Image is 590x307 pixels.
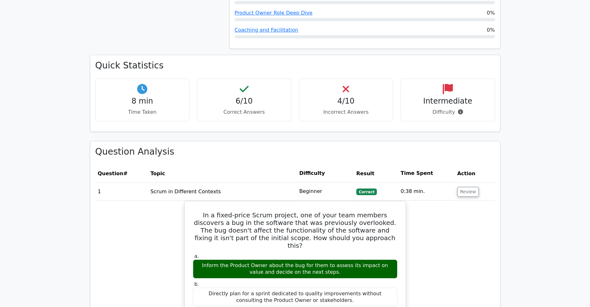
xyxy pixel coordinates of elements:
p: Correct Answers [202,108,286,116]
div: Inform the Product Owner about the bug for them to assess its impact on value and decide on the n... [193,259,397,278]
a: Coaching and Facilitation [235,27,298,33]
h5: In a fixed-price Scrum project, one of your team members discovers a bug in the software that was... [192,211,398,249]
th: Action [455,164,495,182]
th: Topic [148,164,297,182]
span: 0% [487,9,495,17]
h4: Intermediate [406,97,490,106]
span: 0% [487,26,495,34]
p: Time Taken [101,108,184,116]
th: Time Spent [398,164,455,182]
h4: 6/10 [202,97,286,106]
th: Difficulty [297,164,354,182]
span: Question [98,170,124,176]
a: Product Owner Role Deep Dive [235,10,313,16]
p: Incorrect Answers [304,108,388,116]
p: Difficulty [406,108,490,116]
button: Review [457,187,479,197]
h4: 4/10 [304,97,388,106]
span: a. [194,253,199,259]
div: Directly plan for a sprint dedicated to quality improvements without consulting the Product Owner... [193,288,397,307]
span: Correct [356,189,377,195]
td: 0:38 min. [398,182,455,201]
td: Scrum in Different Contexts [148,182,297,201]
th: # [95,164,148,182]
h3: Question Analysis [95,146,495,157]
span: b. [194,281,199,287]
h3: Quick Statistics [95,60,495,71]
td: 1 [95,182,148,201]
td: Beginner [297,182,354,201]
h4: 8 min [101,97,184,106]
th: Result [354,164,398,182]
